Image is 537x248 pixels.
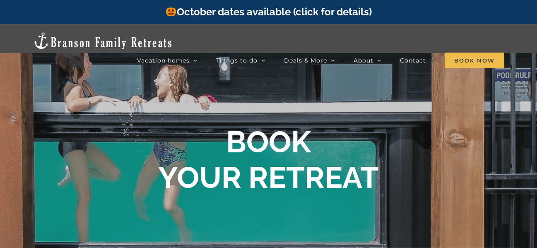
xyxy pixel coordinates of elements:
b: BOOK YOUR RETREAT [158,124,379,195]
a: Deals & More [284,52,335,69]
img: Branson Family Retreats Logo [33,31,173,50]
img: 🎃 [166,6,176,16]
a: Things to do [216,52,265,69]
a: Book Now [445,52,504,69]
span: Things to do [216,58,258,63]
nav: Main Menu [137,52,504,69]
a: About [354,52,381,69]
span: Contact [400,58,426,63]
span: About [354,58,373,63]
a: Contact [400,52,426,69]
span: Vacation homes [137,58,190,63]
span: Book Now [445,53,504,68]
span: Deals & More [284,58,327,63]
a: October dates available (click for details) [165,6,371,18]
a: Vacation homes [137,52,197,69]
